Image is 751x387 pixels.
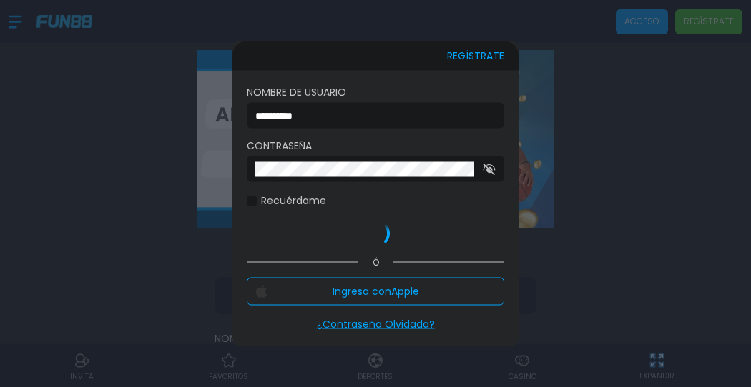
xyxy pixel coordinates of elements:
[247,317,504,332] p: ¿Contraseña Olvidada?
[447,41,504,71] button: REGÍSTRATE
[247,278,504,306] button: Ingresa conApple
[247,256,504,269] p: Ó
[247,193,326,208] label: Recuérdame
[247,139,504,154] label: Contraseña
[247,85,504,100] label: Nombre de usuario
